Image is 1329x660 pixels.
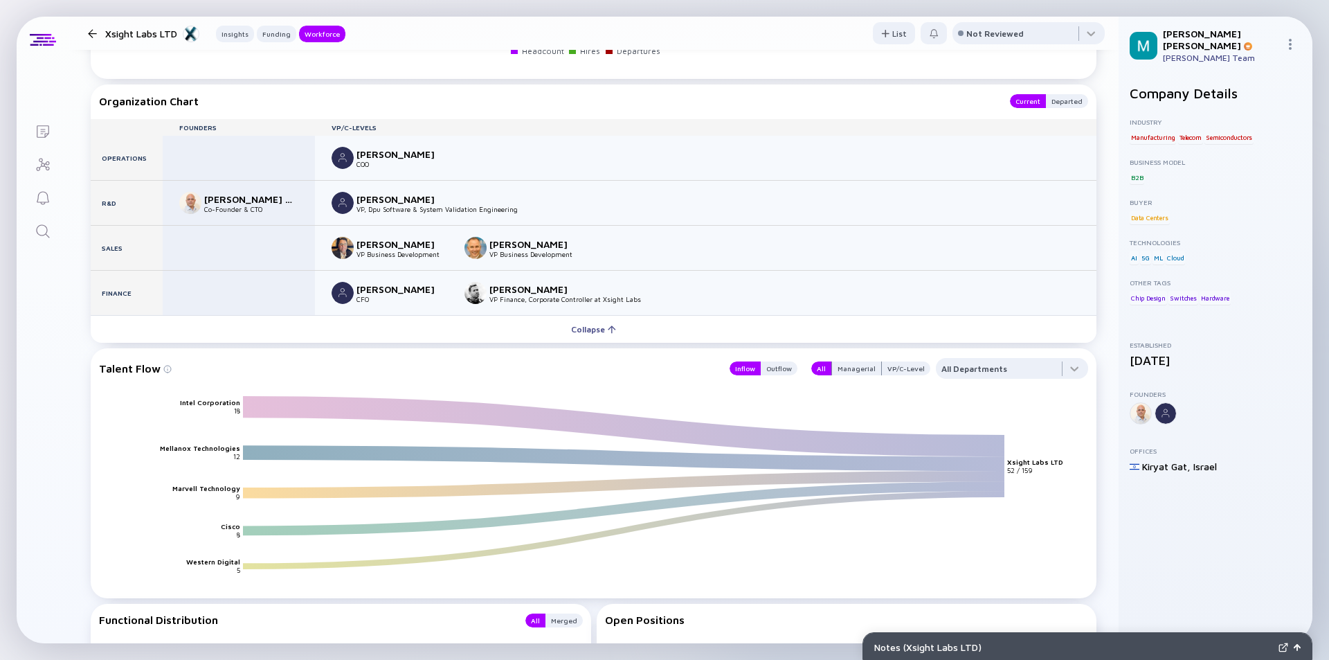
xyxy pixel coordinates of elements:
[730,362,761,375] div: Inflow
[17,180,69,213] a: Reminders
[234,407,240,415] text: 18
[1152,251,1164,265] div: ML
[464,237,487,259] img: Eric Vallone picture
[1130,211,1170,224] div: Data Centers
[91,315,1096,343] button: Collapse
[489,238,581,250] div: [PERSON_NAME]
[966,28,1024,39] div: Not Reviewed
[332,147,354,169] img: Hamutal Raab picture
[356,160,448,168] div: COO
[235,493,240,501] text: 9
[1130,238,1301,247] div: Technologies
[832,362,881,375] div: Managerial
[179,192,201,214] img: Gal Malach (גל מלח) picture
[1130,390,1301,398] div: Founders
[873,22,915,44] button: List
[163,123,315,132] div: Founders
[1130,278,1301,287] div: Other Tags
[1294,644,1301,651] img: Open Notes
[1130,158,1301,166] div: Business Model
[91,136,163,180] div: Operations
[1010,94,1046,108] button: Current
[489,283,581,295] div: [PERSON_NAME]
[874,641,1273,653] div: Notes ( Xsight Labs LTD )
[1142,461,1191,472] div: Kiryat Gat ,
[761,362,797,375] button: Outflow
[17,147,69,180] a: Investor Map
[204,205,296,213] div: Co-Founder & CTO
[1200,291,1230,305] div: Hardware
[1130,291,1167,305] div: Chip Design
[1285,39,1296,50] img: Menu
[332,282,354,304] img: Sharon Dror picture
[1168,291,1197,305] div: Switches
[1130,462,1139,472] img: Israel Flag
[1130,353,1301,368] div: [DATE]
[99,614,512,627] div: Functional Distribution
[873,23,915,44] div: List
[105,25,199,42] div: Xsight Labs LTD
[605,614,1089,626] div: Open Positions
[204,193,296,205] div: [PERSON_NAME] (גל מלח)
[160,444,240,452] text: Mellanox Technologies
[257,27,296,41] div: Funding
[1130,341,1301,349] div: Established
[1163,53,1279,63] div: [PERSON_NAME] Team
[315,123,1096,132] div: VP/C-Levels
[99,94,996,108] div: Organization Chart
[237,567,240,575] text: 5
[172,485,240,493] text: Marvell Technology
[257,26,296,42] button: Funding
[1130,32,1157,60] img: Mordechai Profile Picture
[1130,85,1301,101] h2: Company Details
[489,295,641,303] div: VP Finance, Corporate Controller at Xsight Labs
[356,148,448,160] div: [PERSON_NAME]
[1166,251,1185,265] div: Cloud
[299,26,345,42] button: Workforce
[831,362,882,375] button: Managerial
[356,193,448,205] div: [PERSON_NAME]
[91,271,163,315] div: Finance
[525,614,545,627] button: All
[1163,28,1279,51] div: [PERSON_NAME] [PERSON_NAME]
[356,283,448,295] div: [PERSON_NAME]
[99,358,716,379] div: Talent Flow
[563,319,624,340] div: Collapse
[811,362,831,375] button: All
[545,614,583,627] button: Merged
[1130,170,1144,184] div: B2B
[1193,461,1217,472] div: Israel
[356,238,448,250] div: [PERSON_NAME]
[489,250,581,258] div: VP Business Development
[1130,118,1301,126] div: Industry
[1046,94,1088,108] button: Departed
[1007,458,1063,466] text: Xsight Labs LTD
[1130,251,1139,265] div: AI
[1007,466,1033,474] text: 52 / 159
[91,181,163,225] div: R&D
[186,558,240,567] text: Western Digital
[1140,251,1151,265] div: 5G
[882,362,930,375] div: VP/C-Level
[221,522,240,530] text: Cisco
[233,452,240,461] text: 12
[1130,447,1301,455] div: Offices
[299,27,345,41] div: Workforce
[237,530,240,539] text: 8
[216,27,254,41] div: Insights
[1278,643,1288,652] img: Expand Notes
[17,114,69,147] a: Lists
[1178,130,1203,144] div: Telecom
[332,237,354,259] img: Ted Weatherford picture
[1130,130,1176,144] div: Manufacturing
[91,226,163,270] div: Sales
[17,213,69,247] a: Search
[356,295,448,303] div: CFO
[356,250,448,258] div: VP Business Development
